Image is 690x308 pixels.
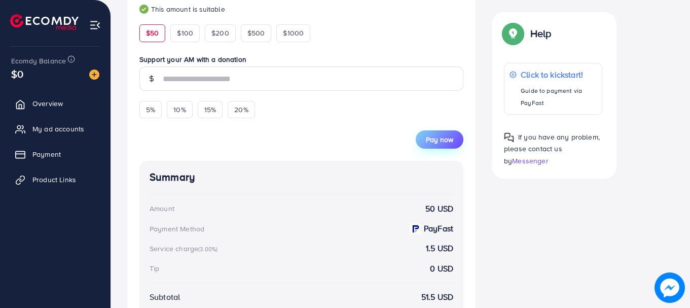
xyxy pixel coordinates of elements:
[146,105,155,115] span: 5%
[530,27,552,40] p: Help
[521,69,596,81] p: Click to kickstart!
[150,244,221,254] div: Service charge
[234,105,248,115] span: 20%
[177,28,193,38] span: $100
[512,155,548,165] span: Messenger
[247,28,265,38] span: $500
[139,54,463,64] label: Support your AM with a donation
[11,66,23,81] span: $0
[32,175,76,185] span: Product Links
[150,203,174,214] div: Amount
[426,243,453,254] strong: 1.5 USD
[8,144,103,164] a: Payment
[504,24,522,43] img: Popup guide
[655,272,685,303] img: image
[425,203,453,215] strong: 50 USD
[139,5,149,14] img: guide
[198,245,217,253] small: (3.00%)
[173,105,186,115] span: 10%
[8,119,103,139] a: My ad accounts
[504,132,514,143] img: Popup guide
[11,56,66,66] span: Ecomdy Balance
[32,124,84,134] span: My ad accounts
[410,223,421,234] img: payment
[504,132,600,165] span: If you have any problem, please contact us by
[150,224,204,234] div: Payment Method
[430,263,453,275] strong: 0 USD
[139,4,463,14] small: This amount is suitable
[204,105,216,115] span: 15%
[150,291,180,303] div: Subtotal
[89,70,99,80] img: image
[32,149,61,159] span: Payment
[32,98,63,109] span: Overview
[150,171,453,184] h4: Summary
[283,28,304,38] span: $1000
[424,223,453,234] strong: PayFast
[150,263,159,273] div: Tip
[416,130,463,149] button: Pay now
[421,291,453,303] strong: 51.5 USD
[146,28,159,38] span: $50
[426,134,453,145] span: Pay now
[89,19,101,31] img: menu
[8,93,103,114] a: Overview
[8,169,103,190] a: Product Links
[521,85,596,109] p: Guide to payment via PayFast
[211,28,229,38] span: $200
[10,14,79,30] img: logo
